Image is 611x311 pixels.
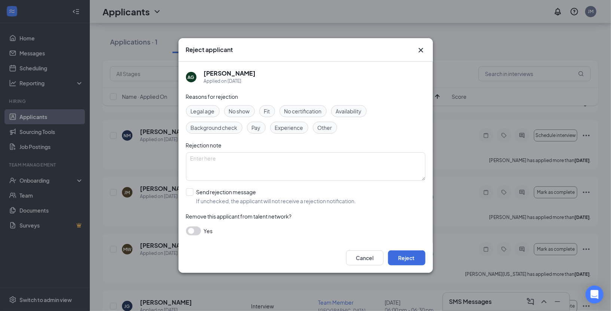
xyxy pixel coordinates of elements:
div: Applied on [DATE] [204,77,256,85]
span: Rejection note [186,142,222,149]
button: Reject [388,250,425,265]
span: No certification [284,107,322,115]
span: No show [229,107,250,115]
button: Close [416,46,425,55]
h3: Reject applicant [186,46,233,54]
div: Open Intercom Messenger [586,286,604,304]
span: Legal age [191,107,215,115]
span: Reasons for rejection [186,93,238,100]
span: Availability [336,107,362,115]
button: Cancel [346,250,384,265]
svg: Cross [416,46,425,55]
div: AG [188,74,195,80]
span: Fit [264,107,270,115]
span: Background check [191,124,238,132]
span: Other [318,124,332,132]
span: Experience [275,124,303,132]
h5: [PERSON_NAME] [204,69,256,77]
span: Remove this applicant from talent network? [186,213,292,220]
span: Pay [252,124,261,132]
span: Yes [204,226,213,235]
